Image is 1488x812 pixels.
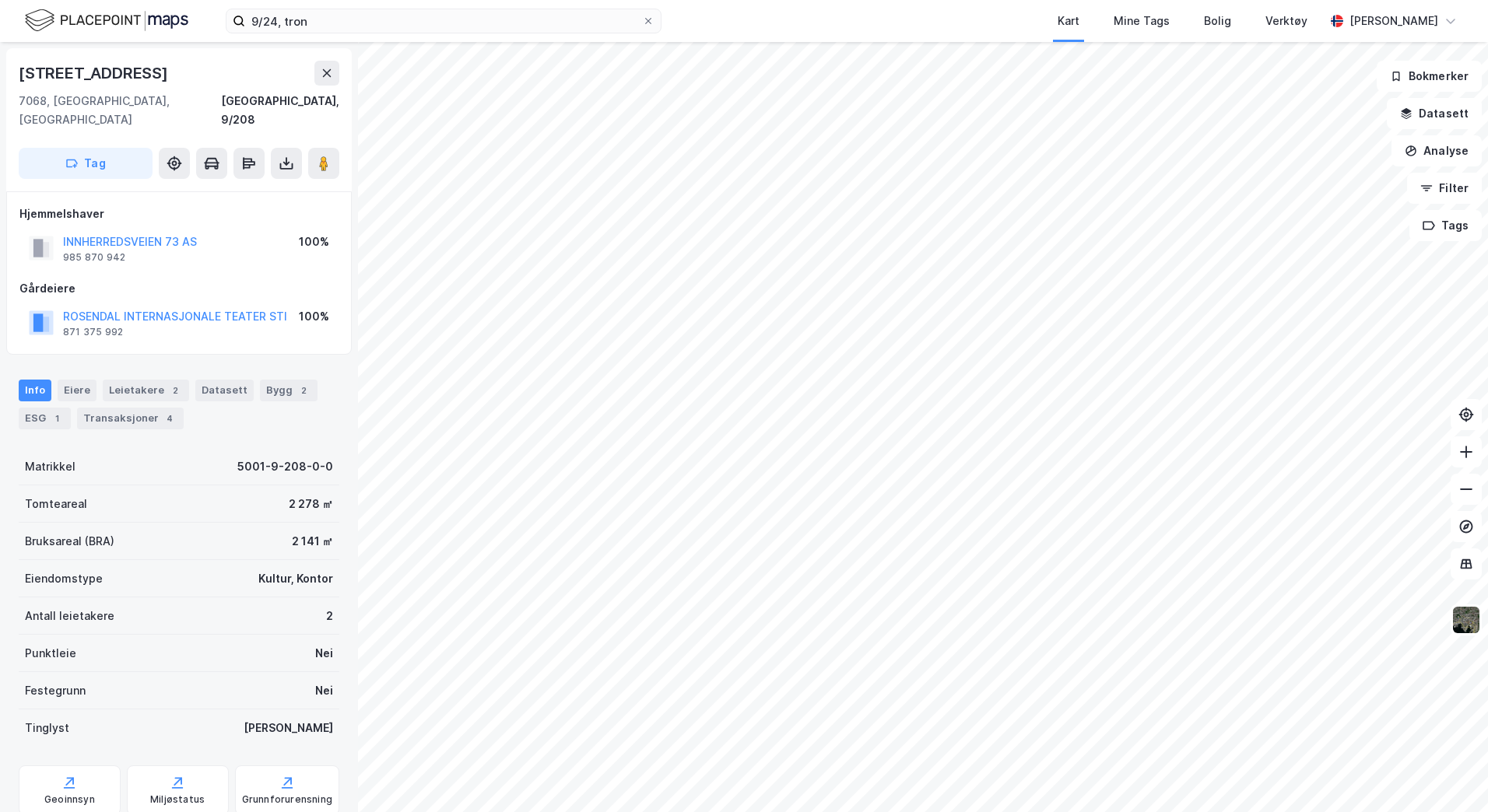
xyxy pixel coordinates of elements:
[258,569,333,588] div: Kultur, Kontor
[25,569,103,588] div: Eiendomstype
[19,279,339,298] div: Gårdeiere
[58,380,97,401] div: Eiere
[162,411,177,426] div: 4
[244,719,333,737] div: [PERSON_NAME]
[1387,98,1482,129] button: Datasett
[245,9,642,33] input: Søk på adresse, matrikkel, gårdeiere, leietakere eller personer
[19,205,339,223] div: Hjemmelshaver
[150,793,205,806] div: Miljøstatus
[25,457,75,476] div: Matrikkel
[19,408,71,429] div: ESG
[195,380,254,401] div: Datasett
[19,148,153,179] button: Tag
[1391,135,1482,166] button: Analyse
[1377,61,1482,92] button: Bokmerker
[1410,737,1488,812] iframe: Chat Widget
[77,408,184,429] div: Transaksjoner
[25,681,86,700] div: Festegrunn
[1451,605,1481,635] img: 9k=
[167,383,183,398] div: 2
[1204,12,1231,30] div: Bolig
[326,607,333,625] div: 2
[1407,173,1482,204] button: Filter
[25,644,76,663] div: Punktleie
[1265,12,1307,30] div: Verktøy
[237,457,333,476] div: 5001-9-208-0-0
[44,793,95,806] div: Geoinnsyn
[1058,12,1079,30] div: Kart
[299,307,329,326] div: 100%
[1410,737,1488,812] div: Kontrollprogram for chat
[221,92,339,129] div: [GEOGRAPHIC_DATA], 9/208
[260,380,318,401] div: Bygg
[315,681,333,700] div: Nei
[242,793,332,806] div: Grunnforurensning
[25,607,114,625] div: Antall leietakere
[19,61,171,86] div: [STREET_ADDRESS]
[63,326,123,338] div: 871 375 992
[1114,12,1170,30] div: Mine Tags
[315,644,333,663] div: Nei
[19,380,51,401] div: Info
[296,383,311,398] div: 2
[292,532,333,551] div: 2 141 ㎡
[25,719,69,737] div: Tinglyst
[25,532,114,551] div: Bruksareal (BRA)
[1349,12,1438,30] div: [PERSON_NAME]
[1409,210,1482,241] button: Tags
[25,495,87,513] div: Tomteareal
[289,495,333,513] div: 2 278 ㎡
[103,380,189,401] div: Leietakere
[299,233,329,251] div: 100%
[25,7,188,34] img: logo.f888ab2527a4732fd821a326f86c7f29.svg
[49,411,65,426] div: 1
[63,251,125,264] div: 985 870 942
[19,92,221,129] div: 7068, [GEOGRAPHIC_DATA], [GEOGRAPHIC_DATA]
